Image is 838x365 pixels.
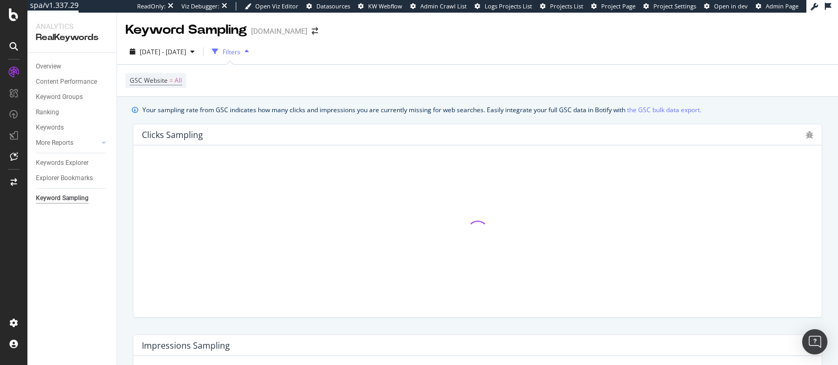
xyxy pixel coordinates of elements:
[142,130,203,140] div: Clicks Sampling
[627,104,701,115] a: the GSC bulk data export.
[175,73,182,88] span: All
[802,329,827,354] div: Open Intercom Messenger
[223,47,240,56] div: Filters
[475,2,532,11] a: Logs Projects List
[36,92,83,103] div: Keyword Groups
[140,47,186,56] span: [DATE] - [DATE]
[714,2,748,10] span: Open in dev
[36,107,109,118] a: Ranking
[142,104,701,115] div: Your sampling rate from GSC indicates how many clicks and impressions you are currently missing f...
[132,104,823,115] div: info banner
[36,32,108,44] div: RealKeywords
[36,173,109,184] a: Explorer Bookmarks
[36,173,93,184] div: Explorer Bookmarks
[485,2,532,10] span: Logs Projects List
[36,193,89,204] div: Keyword Sampling
[36,157,109,169] a: Keywords Explorer
[540,2,583,11] a: Projects List
[766,2,798,10] span: Admin Page
[36,76,109,87] a: Content Performance
[550,2,583,10] span: Projects List
[126,43,199,60] button: [DATE] - [DATE]
[306,2,350,11] a: Datasources
[208,43,253,60] button: Filters
[806,131,813,139] div: bug
[643,2,696,11] a: Project Settings
[251,26,307,36] div: [DOMAIN_NAME]
[126,21,247,39] div: Keyword Sampling
[36,137,99,149] a: More Reports
[36,92,109,103] a: Keyword Groups
[653,2,696,10] span: Project Settings
[142,340,230,351] div: Impressions Sampling
[36,122,109,133] a: Keywords
[410,2,467,11] a: Admin Crawl List
[36,137,73,149] div: More Reports
[316,2,350,10] span: Datasources
[255,2,298,10] span: Open Viz Editor
[704,2,748,11] a: Open in dev
[36,76,97,87] div: Content Performance
[312,27,318,35] div: arrow-right-arrow-left
[358,2,402,11] a: KW Webflow
[756,2,798,11] a: Admin Page
[591,2,635,11] a: Project Page
[36,21,108,32] div: Analytics
[36,107,59,118] div: Ranking
[169,76,173,85] span: =
[36,61,109,72] a: Overview
[130,76,168,85] span: GSC Website
[245,2,298,11] a: Open Viz Editor
[368,2,402,10] span: KW Webflow
[36,193,109,204] a: Keyword Sampling
[181,2,219,11] div: Viz Debugger:
[36,122,64,133] div: Keywords
[420,2,467,10] span: Admin Crawl List
[137,2,166,11] div: ReadOnly:
[36,61,61,72] div: Overview
[36,157,89,169] div: Keywords Explorer
[601,2,635,10] span: Project Page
